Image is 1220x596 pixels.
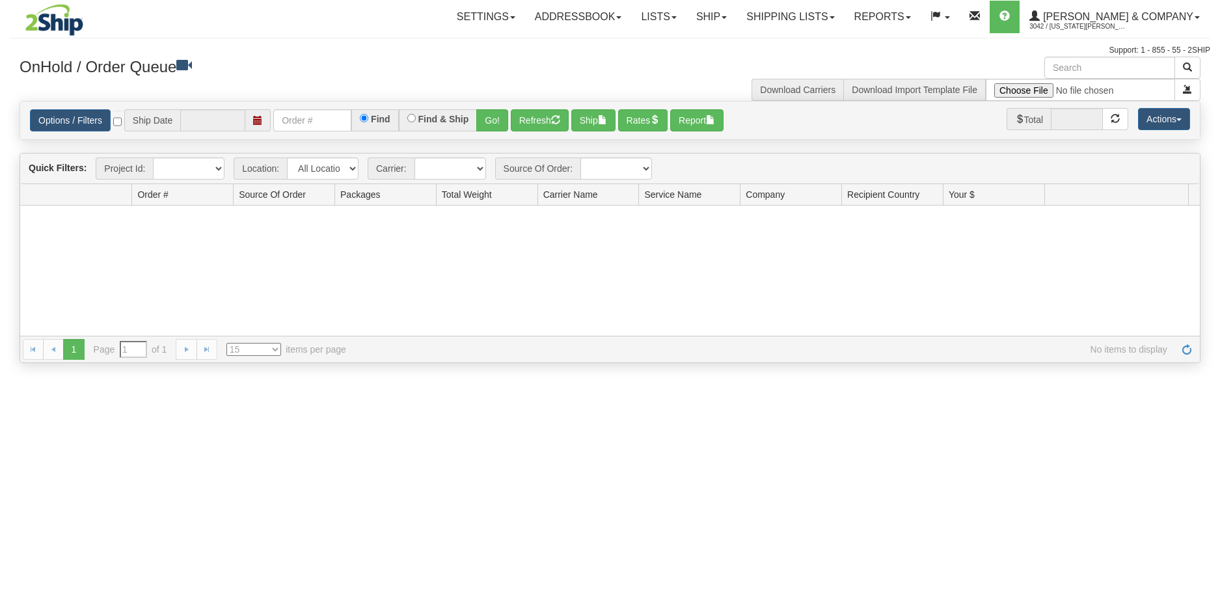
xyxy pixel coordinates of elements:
[10,3,99,36] img: logo3042.jpg
[96,157,153,180] span: Project Id:
[1040,11,1193,22] span: [PERSON_NAME] & Company
[631,1,686,33] a: Lists
[476,109,508,131] button: Go!
[949,188,975,201] span: Your $
[847,188,919,201] span: Recipient Country
[340,188,380,201] span: Packages
[364,343,1167,356] span: No items to display
[1044,57,1175,79] input: Search
[1007,108,1051,130] span: Total
[124,109,180,131] span: Ship Date
[273,109,351,131] input: Order #
[686,1,737,33] a: Ship
[234,157,287,180] span: Location:
[418,115,469,124] label: Find & Ship
[1029,20,1127,33] span: 3042 / [US_STATE][PERSON_NAME]
[368,157,414,180] span: Carrier:
[239,188,306,201] span: Source Of Order
[543,188,598,201] span: Carrier Name
[371,115,390,124] label: Find
[1176,339,1197,360] a: Refresh
[1020,1,1210,33] a: [PERSON_NAME] & Company 3042 / [US_STATE][PERSON_NAME]
[760,85,835,95] a: Download Carriers
[511,109,569,131] button: Refresh
[20,57,601,75] h3: OnHold / Order Queue
[1174,57,1200,79] button: Search
[495,157,581,180] span: Source Of Order:
[644,188,701,201] span: Service Name
[442,188,492,201] span: Total Weight
[525,1,632,33] a: Addressbook
[30,109,111,131] a: Options / Filters
[63,339,84,360] span: 1
[226,343,346,356] span: items per page
[618,109,668,131] button: Rates
[852,85,977,95] a: Download Import Template File
[29,161,87,174] label: Quick Filters:
[1138,108,1190,130] button: Actions
[746,188,785,201] span: Company
[986,79,1175,101] input: Import
[670,109,724,131] button: Report
[137,188,168,201] span: Order #
[845,1,921,33] a: Reports
[571,109,616,131] button: Ship
[737,1,844,33] a: Shipping lists
[10,45,1210,56] div: Support: 1 - 855 - 55 - 2SHIP
[447,1,525,33] a: Settings
[94,341,167,358] span: Page of 1
[20,154,1200,184] div: grid toolbar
